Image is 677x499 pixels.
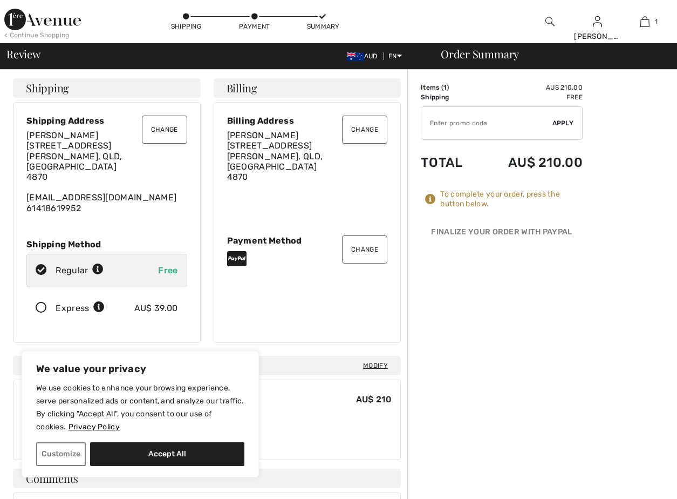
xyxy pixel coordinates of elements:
[552,118,574,128] span: Apply
[4,9,81,30] img: 1ère Avenue
[56,264,104,277] div: Regular
[421,83,479,92] td: Items ( )
[26,130,98,140] span: [PERSON_NAME]
[421,144,479,181] td: Total
[388,52,402,60] span: EN
[545,15,555,28] img: search the website
[593,15,602,28] img: My Info
[142,116,187,144] button: Change
[479,144,583,181] td: AU$ 210.00
[479,92,583,102] td: Free
[26,116,187,126] div: Shipping Address
[238,22,271,31] div: Payment
[347,52,382,60] span: AUD
[574,31,620,42] div: [PERSON_NAME]
[342,116,387,144] button: Change
[134,302,178,315] div: AU$ 39.00
[421,107,552,139] input: Promo code
[363,360,388,371] span: Modify
[26,83,69,93] span: Shipping
[36,442,86,466] button: Customize
[443,84,447,91] span: 1
[227,116,388,126] div: Billing Address
[593,16,602,26] a: Sign In
[158,265,177,275] span: Free
[26,130,187,213] div: [EMAIL_ADDRESS][DOMAIN_NAME] 61418619952
[356,394,392,404] span: AU$ 210
[421,92,479,102] td: Shipping
[227,130,299,140] span: [PERSON_NAME]
[13,356,401,375] h4: My Shopping Bag
[36,382,244,434] p: We use cookies to enhance your browsing experience, serve personalized ads or content, and analyz...
[342,235,387,264] button: Change
[428,49,671,59] div: Order Summary
[36,362,244,375] p: We value your privacy
[227,235,388,246] div: Payment Method
[479,83,583,92] td: AU$ 210.00
[22,351,259,477] div: We value your privacy
[421,242,583,267] iframe: PayPal
[655,17,658,26] span: 1
[347,52,364,61] img: Australian Dollar
[68,422,120,432] a: Privacy Policy
[440,190,583,209] div: To complete your order, press the button below.
[6,49,40,59] span: Review
[13,469,401,488] h4: Comments
[227,83,257,93] span: Billing
[621,15,668,28] a: 1
[4,30,70,40] div: < Continue Shopping
[421,226,583,242] div: Finalize Your Order with PayPal
[26,140,122,182] span: [STREET_ADDRESS] [PERSON_NAME], QLD, [GEOGRAPHIC_DATA] 4870
[307,22,339,31] div: Summary
[640,15,649,28] img: My Bag
[26,239,187,249] div: Shipping Method
[227,140,323,182] span: [STREET_ADDRESS] [PERSON_NAME], QLD, [GEOGRAPHIC_DATA] 4870
[170,22,202,31] div: Shipping
[56,302,105,315] div: Express
[90,442,244,466] button: Accept All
